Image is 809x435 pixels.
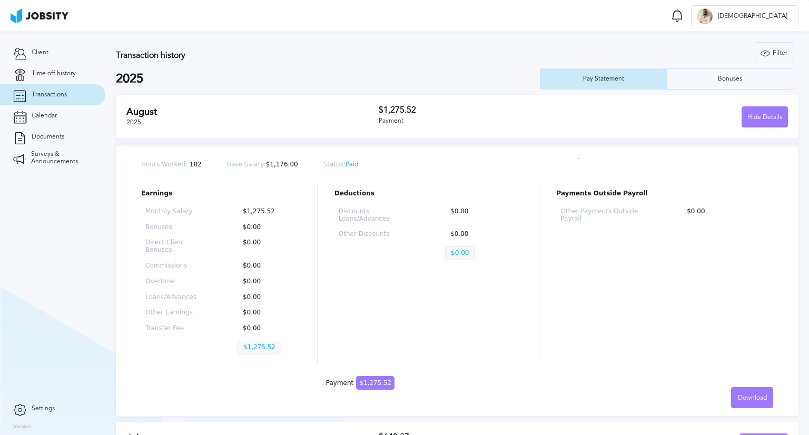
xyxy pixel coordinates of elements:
span: Download [738,394,767,402]
p: $0.00 [238,325,296,332]
p: Discounts Loans/Advances [339,208,411,223]
p: $0.00 [445,208,518,223]
p: $0.00 [445,246,475,260]
button: Hide Details [742,106,788,127]
h2: August [126,106,379,117]
span: Status: [323,161,346,168]
p: Earnings [141,190,300,197]
div: Hide Details [742,107,787,128]
span: Documents [32,133,64,141]
p: Overtime [145,278,204,285]
p: $0.00 [445,231,518,238]
span: Client [32,49,48,56]
span: [DEMOGRAPHIC_DATA] [713,13,793,20]
span: Transactions [32,91,67,98]
p: Bonuses [145,224,204,231]
h3: Transaction history [116,51,486,60]
p: $1,275.52 [238,208,296,215]
span: Calendar [32,112,57,120]
p: Other Earnings [145,309,204,317]
span: 2025 [126,118,141,126]
label: Version: [13,424,33,430]
p: Loans/Advances [145,294,204,301]
button: J[DEMOGRAPHIC_DATA] [691,5,798,26]
p: $0.00 [238,309,296,317]
p: Transfer Fee [145,325,204,332]
p: Paid [323,161,359,169]
button: Bonuses [667,68,794,90]
span: Settings [32,405,55,412]
div: Payment [326,380,394,387]
div: J [697,8,713,24]
button: Pay Statement [540,68,667,90]
img: ab4bad089aa723f57921c736e9817d99.png [11,8,68,23]
button: Filter [755,42,793,63]
span: $1,275.52 [356,376,394,390]
div: Payment [379,117,584,125]
span: Surveys & Announcements [31,151,92,165]
p: $0.00 [682,208,769,223]
button: Download [731,387,773,408]
div: Pay Statement [578,75,629,83]
p: Other Payments Outside Payroll [560,208,648,223]
p: $0.00 [238,262,296,270]
span: Base Salary: [227,161,266,168]
p: $1,176.00 [227,161,298,169]
p: $0.00 [238,224,296,231]
p: Other Discounts [339,231,411,238]
p: Direct Client Bonuses [145,239,204,254]
p: Commissions [145,262,204,270]
span: Hours Worked: [141,161,188,168]
div: Bonuses [713,75,747,83]
p: Monthly Salary [145,208,204,215]
p: $0.00 [238,239,296,254]
p: $0.00 [238,294,296,301]
span: Time off history [32,70,76,77]
p: $1,275.52 [238,341,281,354]
h2: 2025 [116,72,540,86]
p: Payments Outside Payroll [556,190,773,197]
p: 182 [141,161,202,169]
p: $0.00 [238,278,296,285]
p: Deductions [334,190,522,197]
h3: $1,275.52 [379,105,584,115]
div: Filter [755,43,793,64]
